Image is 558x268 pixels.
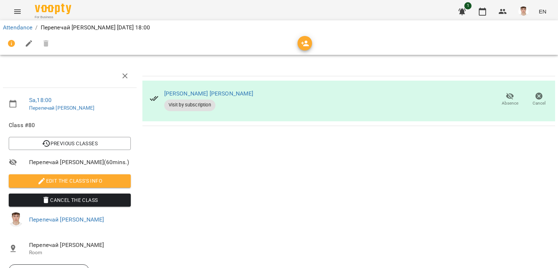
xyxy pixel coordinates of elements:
[464,2,472,9] span: 1
[496,89,525,110] button: Absence
[15,176,125,185] span: Edit the class's Info
[9,212,23,227] img: 8fe045a9c59afd95b04cf3756caf59e6.jpg
[539,8,546,15] span: EN
[29,249,131,256] p: Room
[9,194,131,207] button: Cancel the class
[9,137,131,150] button: Previous Classes
[41,23,150,32] p: Перепечай [PERSON_NAME] [DATE] 18:00
[29,241,131,249] span: Перепечай [PERSON_NAME]
[15,139,125,148] span: Previous Classes
[35,23,37,32] li: /
[3,23,555,32] nav: breadcrumb
[9,121,131,130] span: Class #80
[9,174,131,187] button: Edit the class's Info
[35,4,71,14] img: Voopty Logo
[29,158,131,167] span: Перепечай [PERSON_NAME] ( 60 mins. )
[29,105,94,111] a: Перепечай [PERSON_NAME]
[9,3,26,20] button: Menu
[15,196,125,204] span: Cancel the class
[533,100,546,106] span: Cancel
[518,7,529,17] img: 8fe045a9c59afd95b04cf3756caf59e6.jpg
[3,24,32,31] a: Attendance
[29,216,104,223] a: Перепечай [PERSON_NAME]
[536,5,549,18] button: EN
[164,90,254,97] a: [PERSON_NAME] [PERSON_NAME]
[29,97,52,103] a: Sa , 18:00
[525,89,554,110] button: Cancel
[164,102,215,108] span: Visit by subscription
[35,15,71,20] span: For Business
[502,100,518,106] span: Absence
